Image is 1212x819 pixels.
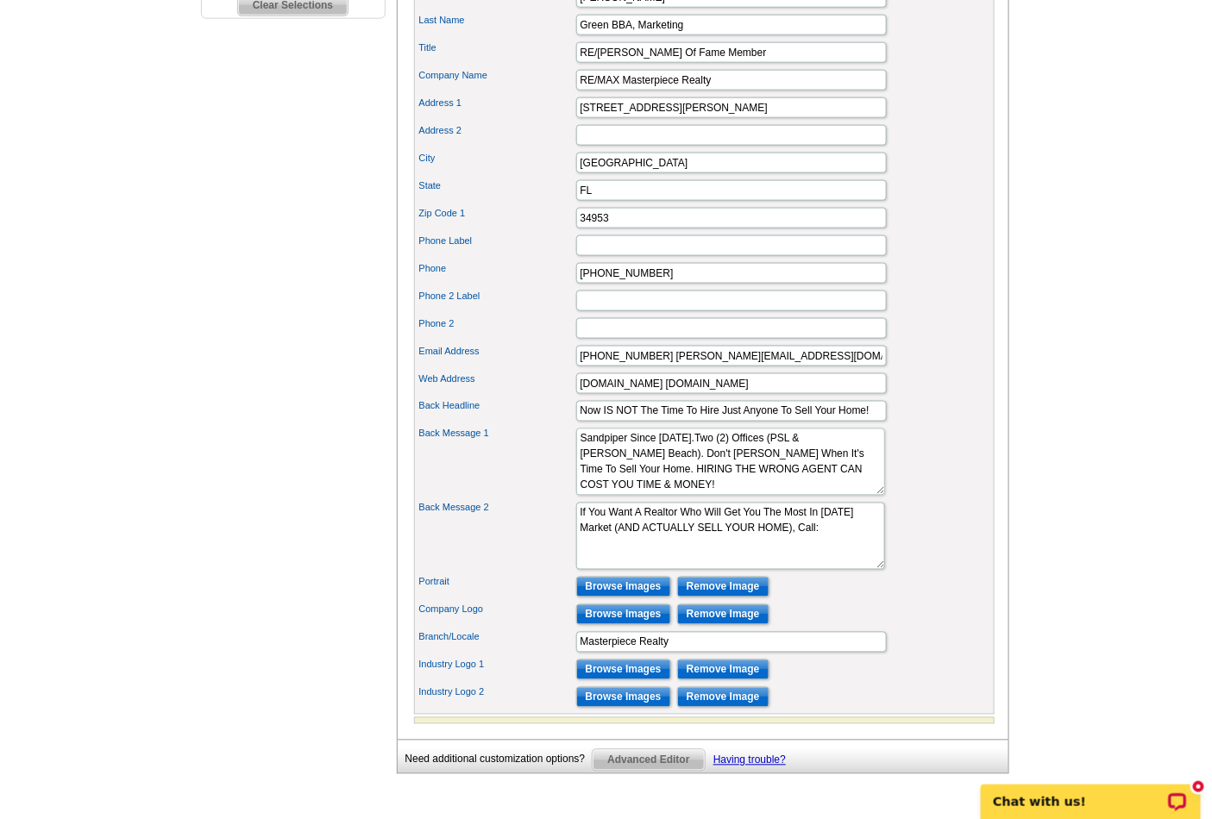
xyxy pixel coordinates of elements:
[419,289,575,303] label: Phone 2 Label
[593,750,704,771] span: Advanced Editor
[419,501,575,516] label: Back Message 2
[677,577,769,597] input: Remove Image
[419,68,575,83] label: Company Name
[419,427,575,441] label: Back Message 1
[419,630,575,645] label: Branch/Locale
[677,604,769,625] input: Remove Image
[419,261,575,276] label: Phone
[419,178,575,193] label: State
[419,575,575,590] label: Portrait
[419,206,575,221] label: Zip Code 1
[419,685,575,700] label: Industry Logo 2
[677,687,769,708] input: Remove Image
[419,41,575,55] label: Title
[419,372,575,386] label: Web Address
[419,344,575,359] label: Email Address
[576,604,671,625] input: Browse Images
[419,603,575,617] label: Company Logo
[576,687,671,708] input: Browse Images
[576,577,671,597] input: Browse Images
[677,660,769,680] input: Remove Image
[419,234,575,248] label: Phone Label
[419,316,575,331] label: Phone 2
[419,96,575,110] label: Address 1
[970,765,1212,819] iframe: LiveChat chat widget
[419,658,575,672] label: Industry Logo 1
[405,749,593,771] div: Need additional customization options?
[419,13,575,28] label: Last Name
[576,503,885,570] textarea: If You Want A Realtor Who Will Get You The Most In [DATE] Market (AND ACTUALLY SELL YOUR HOME), C...
[713,754,786,766] a: Having trouble?
[419,123,575,138] label: Address 2
[419,151,575,166] label: City
[576,660,671,680] input: Browse Images
[592,749,705,772] a: Advanced Editor
[576,428,885,496] textarea: Hire A Full-Time AWARD WINNING Agent Selling Sandpiper Since [DATE] - With St Lucie's #1 Broker S...
[419,399,575,414] label: Back Headline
